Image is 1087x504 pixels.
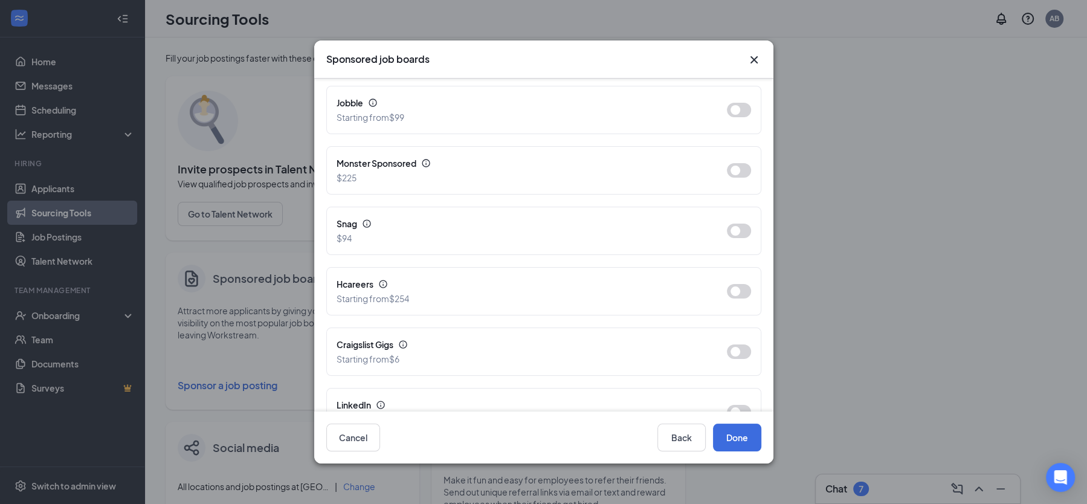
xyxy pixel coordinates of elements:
svg: Info [376,400,385,410]
button: Back [657,424,706,451]
svg: Info [421,158,431,168]
b: $94 [337,233,352,244]
div: Hcareers [337,277,708,291]
svg: Info [398,340,408,349]
b: $254 [389,293,409,304]
b: $225 [337,172,356,183]
h3: Sponsored job boards [326,53,430,66]
div: Starting from [337,292,409,305]
div: LinkedIn [337,398,708,412]
div: Monster Sponsored [337,157,708,170]
svg: Info [378,279,388,289]
div: Jobble [337,96,708,109]
button: Done [713,424,761,451]
div: Starting from [337,111,404,124]
button: Close [747,53,761,67]
div: Starting from [337,352,399,366]
svg: Cross [747,53,761,67]
b: $6 [389,354,399,364]
div: Snag [337,217,708,230]
div: Craigslist Gigs [337,338,708,351]
svg: Info [368,98,378,108]
div: Open Intercom Messenger [1046,463,1075,492]
b: $99 [389,112,404,123]
svg: Info [362,219,372,228]
button: Cancel [326,424,380,451]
